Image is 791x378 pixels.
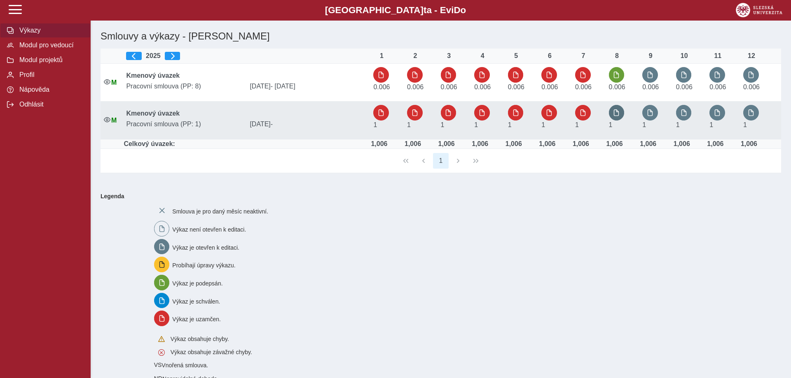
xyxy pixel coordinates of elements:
b: Legenda [97,190,778,203]
span: Úvazek : 8 h / den. 40 h / týden. [508,121,512,128]
span: Výkaz je otevřen k editaci. [172,244,239,250]
span: Úvazek : 0,048 h / den. 0,24 h / týden. [609,83,625,90]
span: Úvazek : 0,048 h / den. 0,24 h / týden. [642,83,659,90]
div: 2 [407,52,424,60]
span: Úvazek : 8 h / den. 40 h / týden. [709,121,713,128]
div: Úvazek : 8,048 h / den. 40,24 h / týden. [539,140,555,148]
div: Úvazek : 8,048 h / den. 40,24 h / týden. [674,140,690,148]
div: 12 [743,52,760,60]
span: Úvazek : 0,048 h / den. 0,24 h / týden. [676,83,693,90]
span: Úvazek : 8 h / den. 40 h / týden. [441,121,445,128]
span: Úvazek : 0,048 h / den. 0,24 h / týden. [441,83,457,90]
span: Výkazy [17,27,84,34]
span: Úvazek : 0,048 h / den. 0,24 h / týden. [709,83,726,90]
div: 9 [642,52,659,60]
button: 1 [433,153,449,169]
span: Profil [17,71,84,79]
span: Pracovní smlouva (PP: 1) [123,121,246,128]
div: Úvazek : 8,048 h / den. 40,24 h / týden. [472,140,488,148]
span: - [DATE] [271,83,295,90]
span: Úvazek : 8 h / den. 40 h / týden. [642,121,646,128]
span: Výkaz je uzamčen. [172,316,221,322]
b: Kmenový úvazek [126,72,180,79]
span: Údaje souhlasí s údaji v Magionu [111,79,117,86]
span: [DATE] [246,121,370,128]
span: Úvazek : 0,048 h / den. 0,24 h / týden. [373,83,390,90]
span: Úvazek : 8 h / den. 40 h / týden. [575,121,579,128]
div: Úvazek : 8,048 h / den. 40,24 h / týden. [606,140,623,148]
span: Modul projektů [17,56,84,64]
span: Probíhají úpravy výkazu. [172,262,235,269]
span: Smlouva je pro daný měsíc neaktivní. [172,208,268,215]
div: 7 [575,52,592,60]
i: Smlouva je aktivní [104,116,110,123]
td: Celkový úvazek: [123,139,370,149]
span: Úvazek : 8 h / den. 40 h / týden. [743,121,747,128]
div: Úvazek : 8,048 h / den. 40,24 h / týden. [505,140,522,148]
div: 5 [508,52,524,60]
span: Úvazek : 8 h / den. 40 h / týden. [676,121,680,128]
i: Smlouva je aktivní [104,79,110,85]
span: Úvazek : 8 h / den. 40 h / týden. [407,121,411,128]
span: Vnořená smlouva. [161,362,208,369]
div: 10 [676,52,693,60]
b: [GEOGRAPHIC_DATA] a - Evi [25,5,766,16]
div: Úvazek : 8,048 h / den. 40,24 h / týden. [707,140,723,148]
span: Úvazek : 0,048 h / den. 0,24 h / týden. [541,83,558,90]
span: [DATE] [246,83,370,90]
span: Úvazek : 0,048 h / den. 0,24 h / týden. [575,83,592,90]
span: Výkaz je schválen. [172,298,220,304]
span: Odhlásit [17,101,84,108]
div: Úvazek : 8,048 h / den. 40,24 h / týden. [438,140,455,148]
span: Smlouva vnořená do kmene [154,362,162,368]
div: Úvazek : 8,048 h / den. 40,24 h / týden. [405,140,421,148]
div: Úvazek : 8,048 h / den. 40,24 h / týden. [741,140,757,148]
span: Úvazek : 8 h / den. 40 h / týden. [474,121,478,128]
div: Úvazek : 8,048 h / den. 40,24 h / týden. [371,140,387,148]
span: Výkaz obsahuje chyby. [171,336,229,342]
div: Úvazek : 8,048 h / den. 40,24 h / týden. [573,140,589,148]
span: Úvazek : 0,048 h / den. 0,24 h / týden. [508,83,524,90]
span: D [454,5,460,15]
span: Výkaz obsahuje závažné chyby. [171,349,252,355]
span: o [461,5,466,15]
span: Úvazek : 0,048 h / den. 0,24 h / týden. [743,83,760,90]
span: Výkaz není otevřen k editaci. [172,226,246,233]
div: 4 [474,52,491,60]
span: Úvazek : 8 h / den. 40 h / týden. [373,121,377,128]
span: Úvazek : 8 h / den. 40 h / týden. [609,121,613,128]
h1: Smlouvy a výkazy - [PERSON_NAME] [97,27,670,45]
span: Úvazek : 8 h / den. 40 h / týden. [541,121,545,128]
span: t [424,5,426,15]
div: Úvazek : 8,048 h / den. 40,24 h / týden. [640,140,656,148]
div: 1 [373,52,390,60]
div: 11 [709,52,726,60]
span: Pracovní smlouva (PP: 8) [123,83,246,90]
div: 2025 [126,52,367,60]
span: Úvazek : 0,048 h / den. 0,24 h / týden. [407,83,424,90]
span: Výkaz je podepsán. [172,280,222,287]
span: Údaje souhlasí s údaji v Magionu [111,117,117,124]
span: - [271,121,273,128]
div: 8 [609,52,625,60]
span: Úvazek : 0,048 h / den. 0,24 h / týden. [474,83,491,90]
div: 6 [541,52,558,60]
span: Nápověda [17,86,84,93]
span: Modul pro vedoucí [17,42,84,49]
div: 3 [441,52,457,60]
b: Kmenový úvazek [126,110,180,117]
img: logo_web_su.png [736,3,782,17]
